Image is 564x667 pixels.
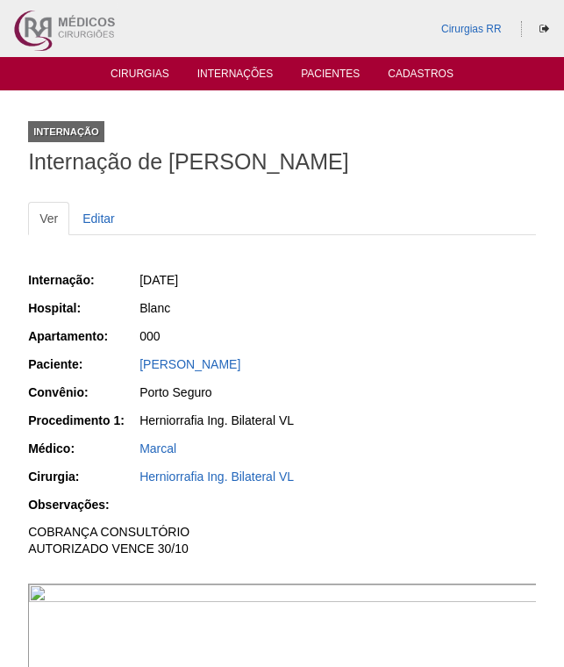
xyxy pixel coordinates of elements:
a: Marcal [139,441,176,455]
div: Porto Seguro [139,384,536,401]
div: Herniorrafia Ing. Bilateral VL [139,412,536,429]
div: Hospital: [28,299,138,317]
a: Pacientes [301,68,360,85]
a: [PERSON_NAME] [139,357,240,371]
div: Observações: [28,496,138,513]
div: Internação [28,121,104,142]
a: Cadastros [388,68,453,85]
div: Internação: [28,271,138,289]
a: Editar [71,202,126,235]
a: Cirurgias [111,68,169,85]
span: [DATE] [139,273,178,287]
div: Convênio: [28,384,138,401]
h1: Internação de [PERSON_NAME] [28,151,536,173]
div: Procedimento 1: [28,412,138,429]
a: Internações [197,68,274,85]
div: Blanc [139,299,536,317]
i: Sair [539,24,549,34]
div: Paciente: [28,355,138,373]
p: COBRANÇA CONSULTÓRIO AUTORIZADO VENCE 30/10 [28,524,536,557]
div: 000 [139,327,536,345]
div: Cirurgia: [28,468,138,485]
div: Apartamento: [28,327,138,345]
a: Cirurgias RR [441,23,502,35]
a: Ver [28,202,69,235]
div: Médico: [28,440,138,457]
a: Herniorrafia Ing. Bilateral VL [139,470,294,484]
